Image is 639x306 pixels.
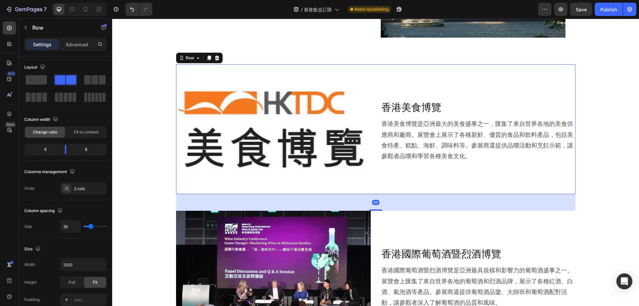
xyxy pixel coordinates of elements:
[301,6,303,13] span: /
[269,99,463,143] p: 香港美食博覽是亞洲最大的美食盛事之一，匯集了來自世界各地的美食供應商和廠商。展覽會上展示了各種新鮮、優質的食品和飲料產品，包括美食特產、糕點、海鮮、調味料等。參展商還提供品嚐活動和烹飪示範，讓參...
[24,297,40,303] div: Padding
[93,279,98,285] span: Fit
[24,206,64,215] div: Column spacing
[74,129,99,135] span: Fit to content
[24,262,35,268] div: Width
[24,223,32,229] div: Gap
[125,3,152,16] div: Undo/Redo
[72,145,106,154] div: 6
[69,279,75,285] span: Full
[72,36,83,42] div: Row
[61,259,106,271] input: Auto
[24,63,47,72] div: Layout
[74,297,105,303] div: Add...
[74,186,105,192] div: 2 cols
[600,6,617,13] div: Publish
[6,71,16,76] div: 450
[304,6,332,13] span: 展會飯盒訂購
[24,245,42,254] div: Size
[269,227,463,242] h2: 香港國際葡萄酒暨烈酒博覽
[3,3,50,16] button: 7
[269,246,463,289] p: 香港國際葡萄酒暨烈酒博覽是亞洲最具規模和影響力的葡萄酒盛事之一。展覽會上匯集了來自世界各地的葡萄酒和烈酒品牌，展示了各種紅酒、白酒、氣泡酒等產品。參展商還提供葡萄酒品鑒、大師班和葡萄酒配對活動，...
[66,41,88,48] p: Advanced
[616,273,632,289] div: Open Intercom Messenger
[269,81,463,95] h2: 香港美食博覽
[32,24,89,32] p: Row
[44,5,47,13] p: 7
[24,167,76,176] div: Columns management
[576,7,587,12] span: Save
[354,6,388,12] span: Need republishing
[595,3,623,16] button: Publish
[570,3,592,16] button: Save
[24,115,60,124] div: Column width
[5,122,16,127] div: Beta
[61,220,81,232] input: Auto
[112,19,639,306] iframe: To enrich screen reader interactions, please activate Accessibility in Grammarly extension settings
[33,129,57,135] span: Change ratio
[24,279,37,285] div: Height
[26,145,60,154] div: 6
[260,181,267,186] div: 50
[24,185,35,191] div: Order
[33,41,52,48] p: Settings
